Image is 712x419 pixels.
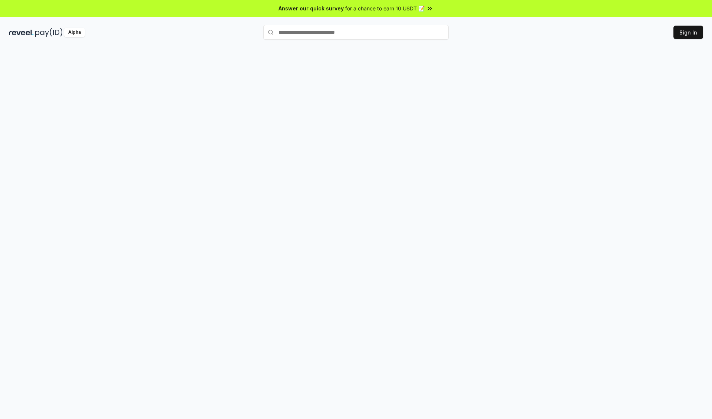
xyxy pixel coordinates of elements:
img: reveel_dark [9,28,34,37]
img: pay_id [35,28,63,37]
div: Alpha [64,28,85,37]
span: for a chance to earn 10 USDT 📝 [345,4,425,12]
span: Answer our quick survey [278,4,344,12]
button: Sign In [673,26,703,39]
